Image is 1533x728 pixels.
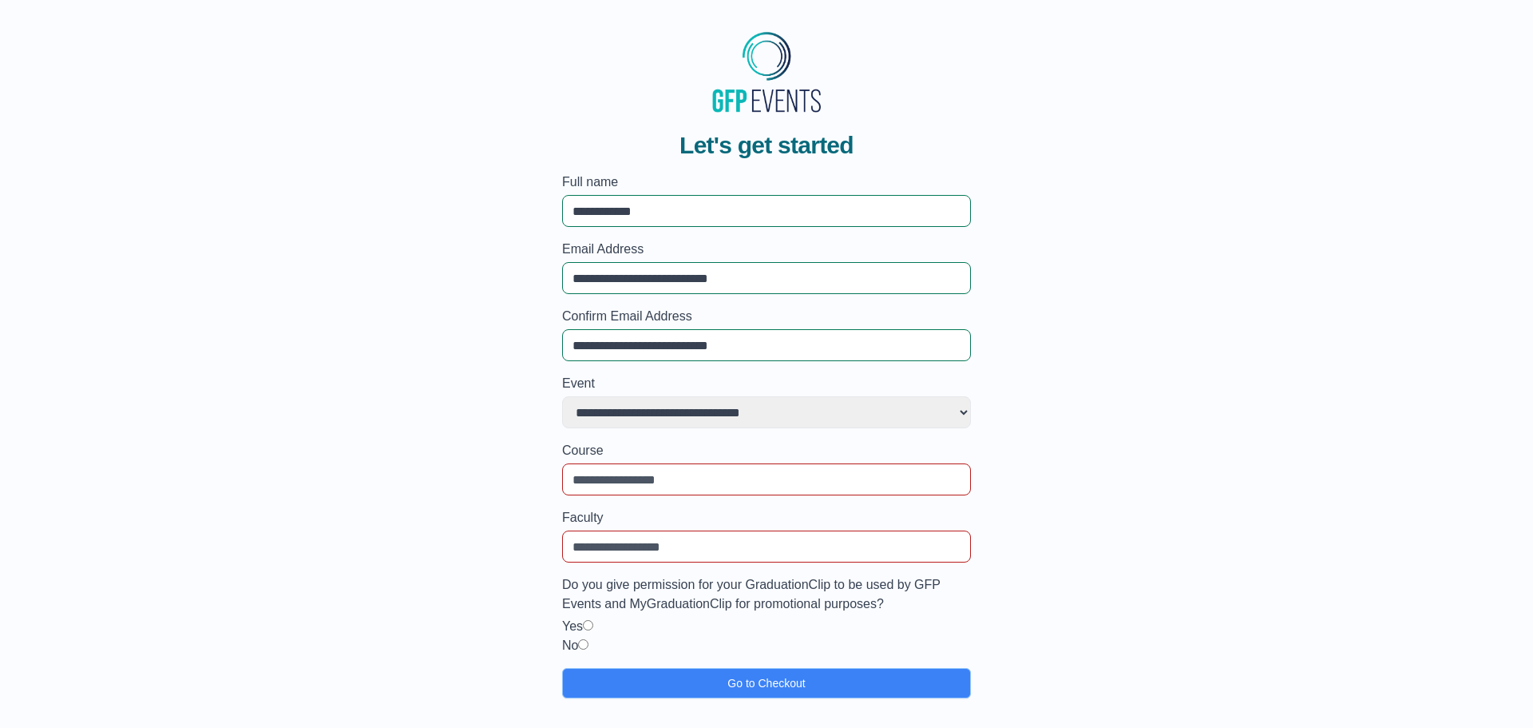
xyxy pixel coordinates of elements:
label: Do you give permission for your GraduationClip to be used by GFP Events and MyGraduationClip for ... [562,575,971,614]
label: Full name [562,173,971,192]
img: MyGraduationClip [707,26,826,118]
label: Confirm Email Address [562,307,971,326]
label: Yes [562,619,583,633]
label: Email Address [562,240,971,259]
label: Course [562,441,971,460]
button: Go to Checkout [562,668,971,698]
label: Event [562,374,971,393]
span: Let's get started [679,131,854,160]
label: No [562,638,578,652]
label: Faculty [562,508,971,527]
